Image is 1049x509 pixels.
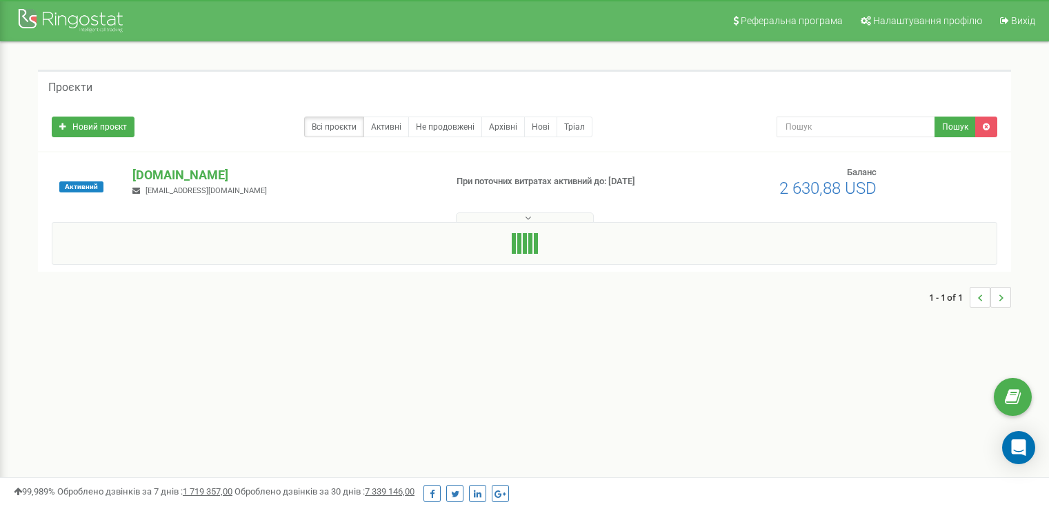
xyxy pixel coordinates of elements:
span: Налаштування профілю [873,15,982,26]
a: Всі проєкти [304,117,364,137]
span: 2 630,88 USD [779,179,877,198]
span: [EMAIL_ADDRESS][DOMAIN_NAME] [146,186,267,195]
span: Вихід [1011,15,1035,26]
a: Тріал [557,117,592,137]
span: Баланс [847,167,877,177]
button: Пошук [935,117,976,137]
a: Нові [524,117,557,137]
u: 1 719 357,00 [183,486,232,497]
span: Оброблено дзвінків за 30 днів : [234,486,414,497]
span: 99,989% [14,486,55,497]
a: Архівні [481,117,525,137]
a: Активні [363,117,409,137]
input: Пошук [777,117,935,137]
div: Open Intercom Messenger [1002,431,1035,464]
p: [DOMAIN_NAME] [132,166,434,184]
h5: Проєкти [48,81,92,94]
p: При поточних витратах активний до: [DATE] [457,175,677,188]
a: Не продовжені [408,117,482,137]
span: 1 - 1 of 1 [929,287,970,308]
nav: ... [929,273,1011,321]
u: 7 339 146,00 [365,486,414,497]
a: Новий проєкт [52,117,134,137]
span: Активний [59,181,103,192]
span: Оброблено дзвінків за 7 днів : [57,486,232,497]
span: Реферальна програма [741,15,843,26]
